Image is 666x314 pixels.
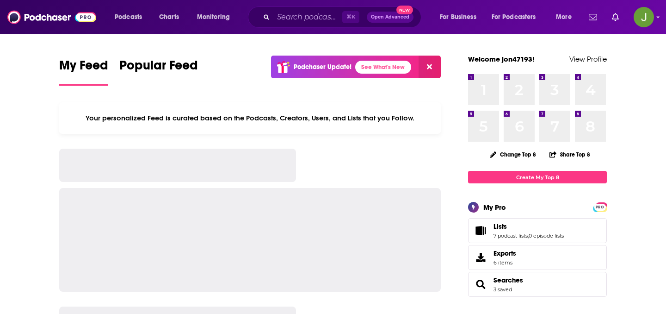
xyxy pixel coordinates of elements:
[468,245,607,270] a: Exports
[396,6,413,14] span: New
[115,11,142,24] span: Podcasts
[197,11,230,24] span: Monitoring
[549,145,591,163] button: Share Top 8
[493,249,516,257] span: Exports
[493,222,507,231] span: Lists
[634,7,654,27] img: User Profile
[355,61,411,74] a: See What's New
[594,204,605,211] span: PRO
[468,171,607,183] a: Create My Top 8
[634,7,654,27] button: Show profile menu
[59,57,108,79] span: My Feed
[493,222,564,231] a: Lists
[529,232,564,239] a: 0 episode lists
[119,57,198,79] span: Popular Feed
[59,57,108,86] a: My Feed
[191,10,242,25] button: open menu
[634,7,654,27] span: Logged in as jon47193
[471,278,490,291] a: Searches
[486,10,549,25] button: open menu
[468,218,607,243] span: Lists
[7,8,96,26] img: Podchaser - Follow, Share and Rate Podcasts
[433,10,488,25] button: open menu
[471,224,490,237] a: Lists
[294,63,351,71] p: Podchaser Update!
[119,57,198,86] a: Popular Feed
[549,10,583,25] button: open menu
[585,9,601,25] a: Show notifications dropdown
[153,10,185,25] a: Charts
[484,149,542,160] button: Change Top 8
[492,11,536,24] span: For Podcasters
[257,6,430,28] div: Search podcasts, credits, & more...
[528,232,529,239] span: ,
[471,251,490,264] span: Exports
[569,55,607,63] a: View Profile
[493,232,528,239] a: 7 podcast lists
[59,102,441,134] div: Your personalized Feed is curated based on the Podcasts, Creators, Users, and Lists that you Follow.
[440,11,476,24] span: For Business
[594,203,605,210] a: PRO
[468,272,607,297] span: Searches
[371,15,409,19] span: Open Advanced
[608,9,623,25] a: Show notifications dropdown
[483,203,506,212] div: My Pro
[493,259,516,266] span: 6 items
[556,11,572,24] span: More
[108,10,154,25] button: open menu
[367,12,413,23] button: Open AdvancedNew
[342,11,359,23] span: ⌘ K
[273,10,342,25] input: Search podcasts, credits, & more...
[493,286,512,293] a: 3 saved
[159,11,179,24] span: Charts
[493,276,523,284] a: Searches
[468,55,535,63] a: Welcome jon47193!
